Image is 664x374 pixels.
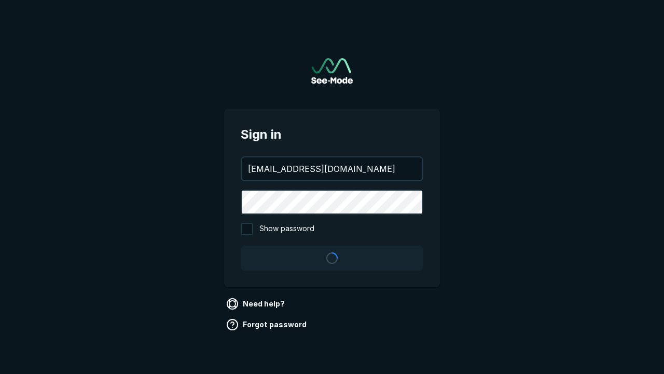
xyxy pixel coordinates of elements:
span: Show password [259,223,314,235]
img: See-Mode Logo [311,58,353,84]
a: Need help? [224,296,289,312]
input: your@email.com [242,157,422,180]
span: Sign in [241,125,423,144]
a: Go to sign in [311,58,353,84]
a: Forgot password [224,316,311,333]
